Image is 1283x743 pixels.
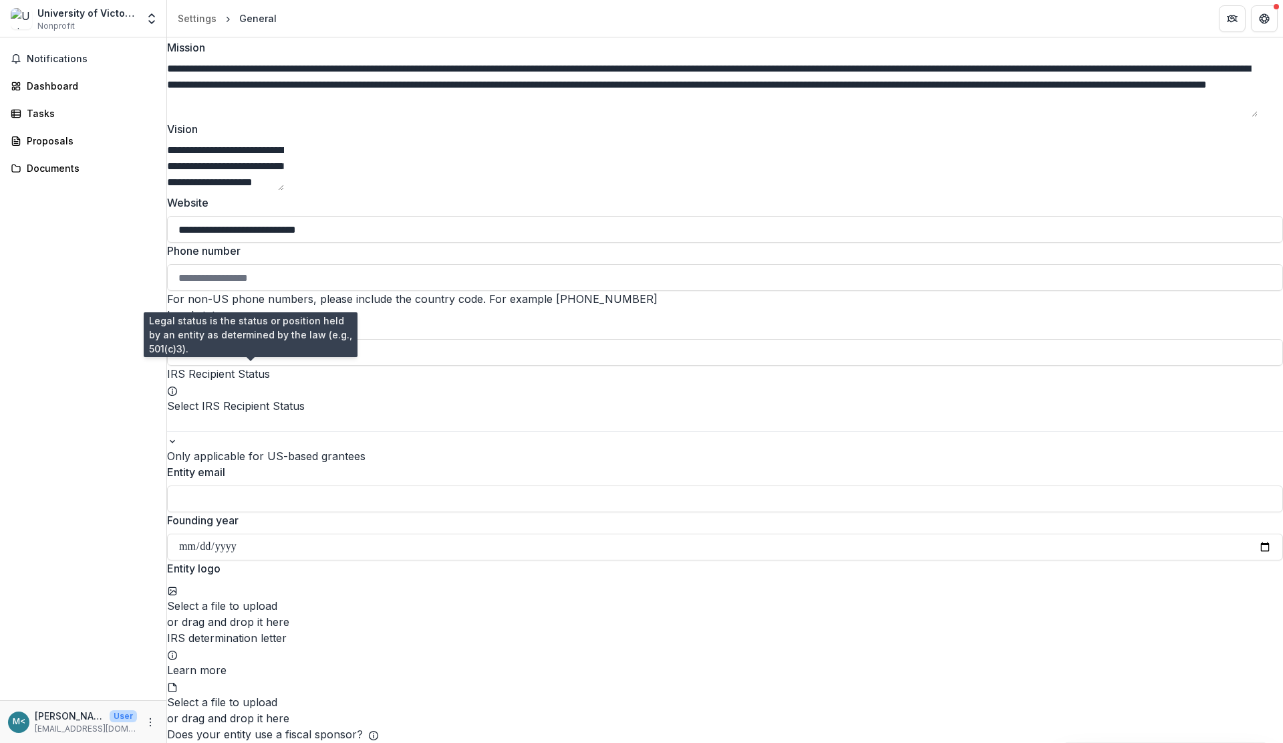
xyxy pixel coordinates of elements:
[172,9,282,28] nav: breadcrumb
[142,5,161,32] button: Open entity switcher
[167,448,1283,464] div: Only applicable for US-based grantees
[167,728,363,741] span: Does your entity use a fiscal sponsor?
[5,102,161,124] a: Tasks
[167,243,1275,259] label: Phone number
[37,20,75,32] span: Nonprofit
[178,11,217,25] div: Settings
[27,79,150,93] div: Dashboard
[167,464,1275,480] label: Entity email
[167,367,270,381] label: IRS Recipient Status
[35,709,104,723] p: [PERSON_NAME] (UVic) <[EMAIL_ADDRESS][DOMAIN_NAME]>
[239,11,277,25] div: General
[11,8,32,29] img: University of Victoria (Biology Department)
[1251,5,1278,32] button: Get Help
[167,39,1275,56] label: Mission
[167,663,227,677] a: Learn more
[35,723,137,735] p: [EMAIL_ADDRESS][DOMAIN_NAME]
[142,714,158,730] button: More
[167,598,1283,614] p: Select a file to upload
[5,48,161,70] button: Notifications
[27,134,150,148] div: Proposals
[167,195,1275,211] label: Website
[167,694,1283,710] p: Select a file to upload
[37,6,137,20] div: University of Victoria (Biology Department)
[27,54,156,65] span: Notifications
[27,106,150,120] div: Tasks
[167,560,1275,576] label: Entity logo
[167,710,1283,726] p: or drag and drop it here
[5,75,161,97] a: Dashboard
[167,631,287,645] label: IRS determination letter
[13,718,25,726] div: Mack Bartlett (UVic) <mbartlett@uvic.ca>
[167,308,227,322] label: Legal status
[110,710,137,722] p: User
[5,157,161,179] a: Documents
[167,398,1283,414] div: Select IRS Recipient Status
[27,161,150,175] div: Documents
[1219,5,1246,32] button: Partners
[167,121,1275,137] label: Vision
[172,9,222,28] a: Settings
[167,291,1283,307] div: For non-US phone numbers, please include the country code. For example [PHONE_NUMBER]
[5,130,161,152] a: Proposals
[167,512,1275,528] label: Founding year
[167,614,1283,630] p: or drag and drop it here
